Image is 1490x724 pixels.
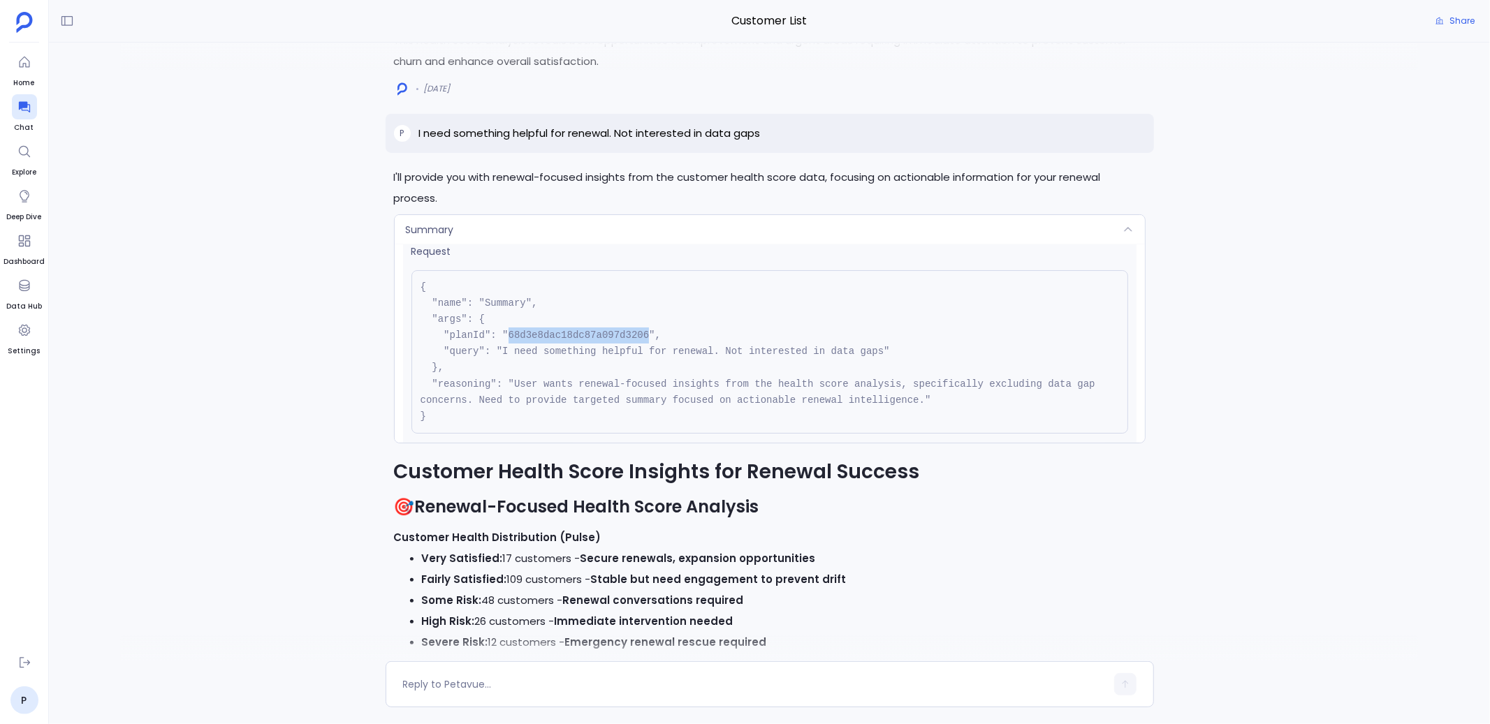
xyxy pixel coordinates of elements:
[394,167,1146,209] p: I'll provide you with renewal-focused insights from the customer health score data, focusing on a...
[406,223,454,237] span: Summary
[397,82,407,96] img: logo
[7,184,42,223] a: Deep Dive
[394,530,601,545] strong: Customer Health Distribution (Pulse)
[12,77,37,89] span: Home
[12,167,37,178] span: Explore
[563,593,744,607] strong: Renewal conversations required
[7,212,42,223] span: Deep Dive
[555,614,733,628] strong: Immediate intervention needed
[6,273,42,312] a: Data Hub
[10,686,38,714] a: P
[3,228,45,267] a: Dashboard
[12,94,37,133] a: Chat
[422,632,1146,653] li: 12 customers -
[422,611,1146,632] li: 26 customers -
[1449,15,1475,27] span: Share
[394,495,1146,519] h2: 🎯
[422,593,482,607] strong: Some Risk:
[422,614,475,628] strong: High Risk:
[12,122,37,133] span: Chat
[8,318,41,357] a: Settings
[411,244,1128,259] span: Request
[1427,11,1483,31] button: Share
[419,125,761,142] p: I need something helpful for renewal. Not interested in data gaps
[12,50,37,89] a: Home
[8,346,41,357] span: Settings
[415,495,759,518] strong: Renewal-Focused Health Score Analysis
[424,83,451,94] span: [DATE]
[386,12,1154,30] span: Customer List
[580,551,816,566] strong: Secure renewals, expansion opportunities
[6,301,42,312] span: Data Hub
[422,590,1146,611] li: 48 customers -
[400,128,404,139] span: P
[422,572,507,586] strong: Fairly Satisfied:
[16,12,33,33] img: petavue logo
[422,548,1146,569] li: 17 customers -
[3,256,45,267] span: Dashboard
[422,551,503,566] strong: Very Satisfied:
[12,139,37,178] a: Explore
[411,270,1128,434] pre: { "name": "Summary", "args": { "planId": "68d3e8dac18dc87a097d3206", "query": "I need something h...
[591,572,847,586] strong: Stable but need engagement to prevent drift
[394,459,1146,485] h1: Customer Health Score Insights for Renewal Success
[422,569,1146,590] li: 109 customers -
